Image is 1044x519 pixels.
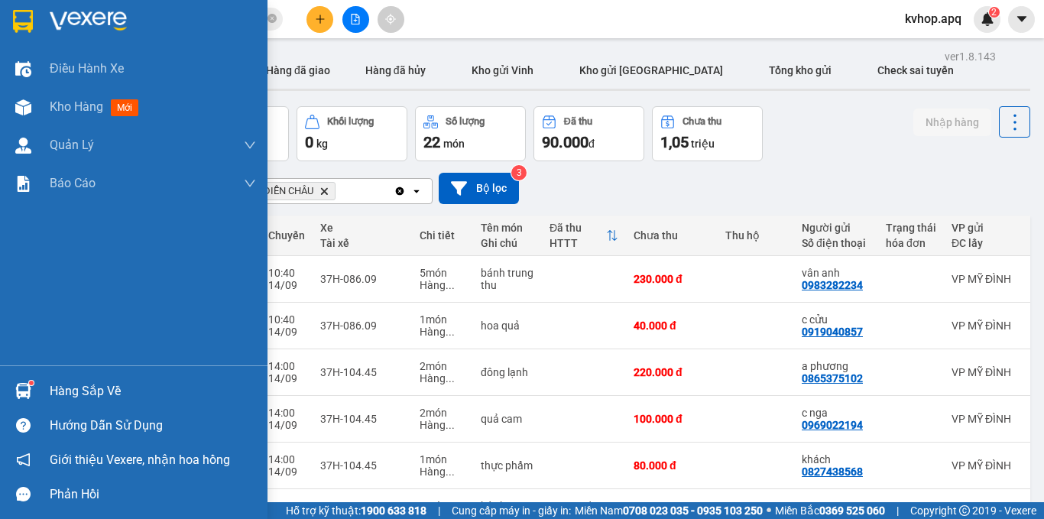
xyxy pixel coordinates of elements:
[420,372,465,384] div: Hàng thông thường
[446,465,455,478] span: ...
[542,133,588,151] span: 90.000
[725,229,786,242] div: Thu hộ
[802,360,871,372] div: a phương
[769,64,832,76] span: Tổng kho gửi
[268,372,305,384] div: 14/09
[420,419,465,431] div: Hàng thông thường
[29,381,34,385] sup: 1
[50,414,256,437] div: Hướng dẫn sử dụng
[945,48,996,65] div: ver 1.8.143
[50,174,96,193] span: Báo cáo
[420,267,465,279] div: 5 món
[802,313,871,326] div: c cửu
[896,502,899,519] span: |
[550,237,606,249] div: HTTT
[50,450,230,469] span: Giới thiệu Vexere, nhận hoa hồng
[50,99,103,114] span: Kho hàng
[268,500,305,512] div: 14:00
[15,99,31,115] img: warehouse-icon
[16,418,31,433] span: question-circle
[385,14,396,24] span: aim
[481,222,534,234] div: Tên món
[361,504,426,517] strong: 1900 633 818
[268,465,305,478] div: 14/09
[1015,12,1029,26] span: caret-down
[472,64,533,76] span: Kho gửi Vinh
[893,9,974,28] span: kvhop.apq
[15,176,31,192] img: solution-icon
[691,138,715,150] span: triệu
[315,14,326,24] span: plus
[802,465,863,478] div: 0827438568
[634,273,710,285] div: 230.000 đ
[320,413,404,425] div: 37H-104.45
[913,109,991,136] button: Nhập hàng
[15,138,31,154] img: warehouse-icon
[819,504,885,517] strong: 0369 525 060
[660,133,689,151] span: 1,05
[320,320,404,332] div: 37H-086.09
[297,106,407,161] button: Khối lượng0kg
[775,502,885,519] span: Miền Bắc
[989,7,1000,18] sup: 2
[420,500,465,512] div: 1 món
[634,413,710,425] div: 100.000 đ
[244,177,256,190] span: down
[16,487,31,501] span: message
[542,216,626,256] th: Toggle SortBy
[564,116,592,127] div: Đã thu
[634,320,710,332] div: 40.000 đ
[268,453,305,465] div: 14:00
[634,366,710,378] div: 220.000 đ
[634,229,710,242] div: Chưa thu
[575,502,763,519] span: Miền Nam
[350,14,361,24] span: file-add
[378,6,404,33] button: aim
[420,360,465,372] div: 2 món
[415,106,526,161] button: Số lượng22món
[268,419,305,431] div: 14/09
[242,182,336,200] span: VP DIỄN CHÂU, close by backspace
[981,12,994,26] img: icon-new-feature
[1008,6,1035,33] button: caret-down
[320,237,404,249] div: Tài xế
[420,229,465,242] div: Chi tiết
[320,459,404,472] div: 37H-104.45
[634,459,710,472] div: 80.000 đ
[959,505,970,516] span: copyright
[481,366,534,378] div: đông lạnh
[316,138,328,150] span: kg
[446,279,455,291] span: ...
[320,366,404,378] div: 37H-104.45
[50,380,256,403] div: Hàng sắp về
[511,165,527,180] sup: 3
[15,383,31,399] img: warehouse-icon
[588,138,595,150] span: đ
[550,222,606,234] div: Đã thu
[767,508,771,514] span: ⚪️
[682,116,721,127] div: Chưa thu
[481,237,534,249] div: Ghi chú
[365,64,426,76] span: Hàng đã hủy
[50,483,256,506] div: Phản hồi
[410,185,423,197] svg: open
[481,320,534,332] div: hoa quả
[249,185,313,197] span: VP DIỄN CHÂU
[16,453,31,467] span: notification
[438,502,440,519] span: |
[420,326,465,338] div: Hàng thông thường
[268,360,305,372] div: 14:00
[991,7,997,18] span: 2
[305,133,313,151] span: 0
[339,183,340,199] input: Selected VP DIỄN CHÂU.
[802,267,871,279] div: vân anh
[420,279,465,291] div: Hàng thông thường
[13,10,33,33] img: logo-vxr
[320,222,404,234] div: Xe
[446,419,455,431] span: ...
[327,116,374,127] div: Khối lượng
[244,139,256,151] span: down
[306,6,333,33] button: plus
[268,407,305,419] div: 14:00
[886,237,936,249] div: hóa đơn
